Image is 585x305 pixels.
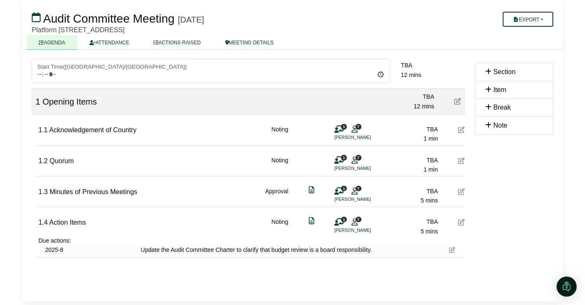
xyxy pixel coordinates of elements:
[141,245,372,254] span: Update the Audit Committee Charter to clarify that budget review is a board responsibility.
[38,236,465,245] div: Due actions:
[341,155,347,160] span: 1
[356,217,361,222] span: 7
[334,134,397,141] li: [PERSON_NAME]
[379,217,438,226] div: TBA
[334,227,397,234] li: [PERSON_NAME]
[50,157,74,164] span: Quorum
[424,135,438,142] span: 1 min
[38,126,48,133] span: 1.1
[38,188,48,195] span: 1.3
[77,35,141,50] a: ATTENDANCE
[493,122,507,129] span: Note
[45,245,64,254] span: 2025-8
[272,156,288,174] div: Noting
[401,72,421,78] span: 12 mins
[424,166,438,173] span: 1 min
[341,217,347,222] span: 1
[49,126,137,133] span: Acknowledgement of Country
[32,26,125,33] span: Platform [STREET_ADDRESS]
[341,186,347,191] span: 1
[379,156,438,165] div: TBA
[356,186,361,191] span: 7
[36,97,40,106] span: 1
[50,188,137,195] span: Minutes of Previous Meetings
[38,157,48,164] span: 1.2
[493,86,506,93] span: Item
[414,103,434,110] span: 12 mins
[341,124,347,129] span: 1
[213,35,286,50] a: MEETING DETAILS
[421,228,438,235] span: 5 mins
[379,187,438,196] div: TBA
[503,12,553,27] button: Export
[493,68,515,75] span: Section
[379,125,438,134] div: TBA
[272,125,288,144] div: Noting
[334,196,397,203] li: [PERSON_NAME]
[356,155,361,160] span: 7
[141,35,213,50] a: ACTIONS RAISED
[421,197,438,204] span: 5 mins
[43,12,174,25] span: Audit Committee Meeting
[27,35,77,50] a: AGENDA
[401,61,465,70] div: TBA
[49,219,86,226] span: Action Items
[38,219,48,226] span: 1.4
[376,92,434,101] div: TBA
[272,217,288,236] div: Noting
[356,124,361,129] span: 7
[557,277,577,297] div: Open Intercom Messenger
[43,97,97,106] span: Opening Items
[178,15,204,25] div: [DATE]
[265,187,288,205] div: Approval
[493,104,511,111] span: Break
[334,165,397,172] li: [PERSON_NAME]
